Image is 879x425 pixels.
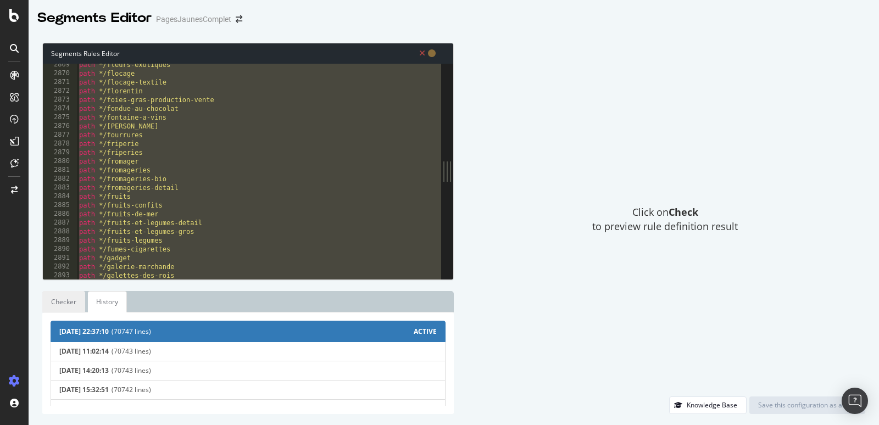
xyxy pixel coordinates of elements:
div: 2885 [43,201,77,210]
a: Knowledge Base [669,400,747,410]
span: (70743 lines) [112,367,437,374]
div: 2886 [43,210,77,219]
div: 2884 [43,192,77,201]
span: [DATE] 15:16:04 [59,405,109,413]
span: (70747 lines) [112,327,414,336]
div: Segments Rules Editor [43,43,453,64]
div: 2882 [43,175,77,183]
div: 2889 [43,236,77,245]
div: 2880 [43,157,77,166]
div: 2873 [43,96,77,104]
div: 2890 [43,245,77,254]
span: You have unsaved modifications [428,48,436,58]
div: 2871 [43,78,77,87]
div: 2870 [43,69,77,78]
span: ACTIVE [414,327,437,336]
div: 2875 [43,113,77,122]
div: Save this configuration as active [758,400,856,410]
button: [DATE] 11:02:14(70743 lines) [51,342,446,361]
div: 2879 [43,148,77,157]
span: (70742 lines) [112,386,437,394]
span: [DATE] 11:02:14 [59,348,109,355]
a: Checker [42,291,85,312]
button: [DATE] 15:16:04(70120 lines) [51,399,446,419]
div: 2874 [43,104,77,113]
div: 2893 [43,271,77,280]
button: Save this configuration as active [749,396,865,414]
div: 2881 [43,166,77,175]
span: Syntax is invalid [419,48,425,58]
div: 2887 [43,219,77,227]
span: (70743 lines) [112,348,437,355]
div: Knowledge Base [687,400,737,410]
div: 2883 [43,183,77,192]
div: Open Intercom Messenger [842,388,868,414]
div: 2878 [43,139,77,148]
div: Segments Editor [37,9,152,27]
div: arrow-right-arrow-left [236,15,242,23]
div: PagesJaunesComplet [156,14,231,25]
span: Click on to preview rule definition result [592,205,738,233]
span: [DATE] 14:20:13 [59,367,109,374]
a: History [88,291,127,312]
span: [DATE] 15:32:51 [59,386,109,394]
span: [DATE] 22:37:10 [59,327,109,336]
div: 2869 [43,60,77,69]
div: 2877 [43,131,77,139]
button: [DATE] 15:32:51(70742 lines) [51,380,446,400]
div: 2892 [43,262,77,271]
strong: Check [669,205,698,219]
div: 2891 [43,254,77,262]
div: 2876 [43,122,77,131]
div: 2872 [43,87,77,96]
div: 2888 [43,227,77,236]
span: (70120 lines) [112,405,437,413]
button: [DATE] 14:20:13(70743 lines) [51,361,446,381]
button: Knowledge Base [669,396,747,414]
